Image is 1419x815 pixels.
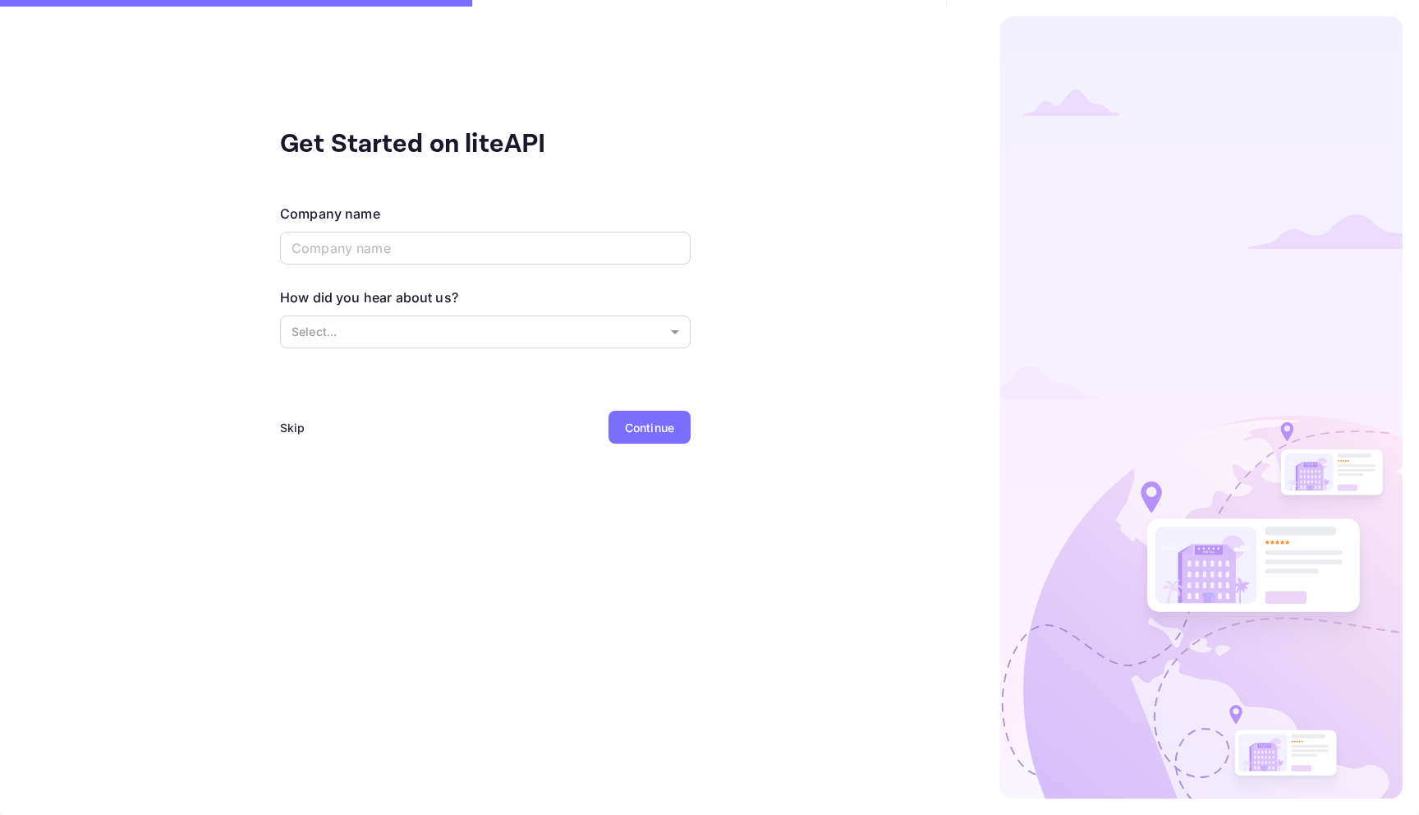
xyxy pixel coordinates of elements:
div: Company name [280,204,380,223]
div: Continue [625,419,674,436]
p: Select... [292,323,664,340]
div: Skip [280,419,305,436]
div: How did you hear about us? [280,288,458,307]
input: Company name [280,232,691,265]
img: logo [1000,16,1403,799]
div: Get Started on liteAPI [280,125,608,164]
div: Without label [280,315,691,348]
